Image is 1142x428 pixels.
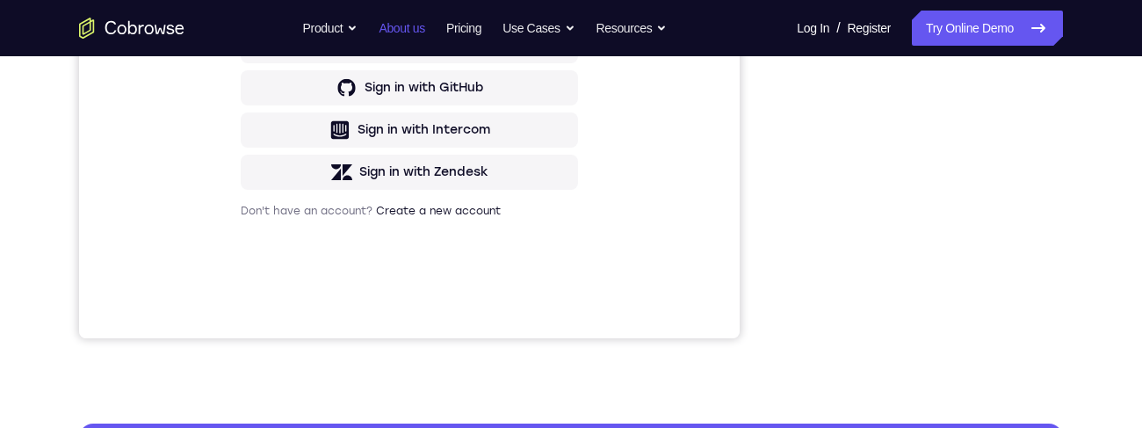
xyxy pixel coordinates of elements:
[79,18,184,39] a: Go to the home page
[162,201,499,236] button: Sign in
[303,11,358,46] button: Product
[379,11,424,46] a: About us
[162,120,499,145] h1: Sign in to your account
[172,168,488,185] input: Enter your email
[162,321,499,356] button: Sign in with GitHub
[502,11,575,46] button: Use Cases
[162,363,499,398] button: Sign in with Intercom
[912,11,1063,46] a: Try Online Demo
[285,287,404,305] div: Sign in with Google
[162,279,499,314] button: Sign in with Google
[322,251,340,265] p: or
[596,11,668,46] button: Resources
[848,11,891,46] a: Register
[797,11,829,46] a: Log In
[836,18,840,39] span: /
[285,330,404,347] div: Sign in with GitHub
[446,11,481,46] a: Pricing
[278,372,411,389] div: Sign in with Intercom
